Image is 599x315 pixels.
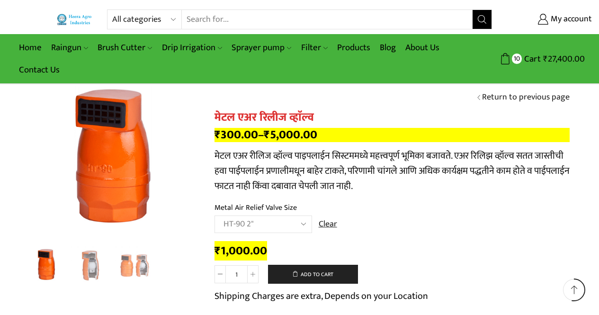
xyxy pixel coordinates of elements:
[71,246,110,284] li: 2 / 3
[506,11,592,28] a: My account
[227,36,296,59] a: Sprayer pump
[268,265,358,284] button: Add to cart
[215,125,221,144] span: ₹
[522,53,541,65] span: Cart
[264,125,317,144] bdi: 5,000.00
[93,36,157,59] a: Brush Cutter
[115,246,154,284] li: 3 / 3
[482,91,570,104] a: Return to previous page
[264,125,270,144] span: ₹
[27,246,67,284] li: 1 / 3
[215,241,267,261] bdi: 1,000.00
[14,36,46,59] a: Home
[512,54,522,63] span: 10
[71,246,110,286] a: 2
[30,71,200,242] div: 1 / 3
[226,265,247,283] input: Product quantity
[548,13,592,26] span: My account
[215,288,428,304] p: Shipping Charges are extra, Depends on your Location
[375,36,401,59] a: Blog
[215,111,570,125] h1: मेटल एअर रिलीज व्हाॅल्व
[501,50,585,68] a: 10 Cart ₹27,400.00
[543,52,585,66] bdi: 27,400.00
[543,52,548,66] span: ₹
[182,10,473,29] input: Search for...
[27,245,67,284] img: Metal Air Release Valve
[157,36,227,59] a: Drip Irrigation
[46,36,93,59] a: Raingun
[332,36,375,59] a: Products
[296,36,332,59] a: Filter
[14,59,64,81] a: Contact Us
[215,128,570,142] p: –
[215,125,258,144] bdi: 300.00
[215,241,221,261] span: ₹
[319,218,337,231] a: Clear options
[215,202,297,213] label: Metal Air Relief Valve Size
[115,246,154,286] a: 3
[401,36,444,59] a: About Us
[473,10,492,29] button: Search button
[27,245,67,284] a: Product-Desgine-Templet-webside
[215,148,570,194] p: मेटल एअर रीलिज व्हॉल्व पाइपलाईन सिस्टममध्ये महत्त्वपूर्ण भूमिका बजावते. एअर रिलिझ व्हॉल्व सतत जास...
